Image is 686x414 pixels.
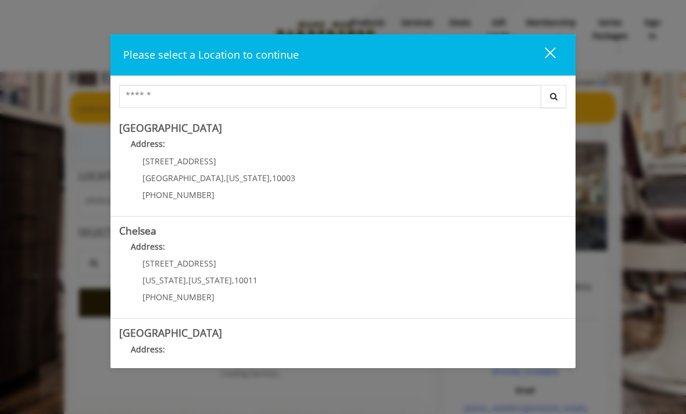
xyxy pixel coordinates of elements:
[270,172,272,183] span: ,
[131,344,165,355] b: Address:
[119,85,541,108] input: Search Center
[131,138,165,149] b: Address:
[119,224,156,237] b: Chelsea
[531,46,555,64] div: close dialog
[142,189,215,200] span: [PHONE_NUMBER]
[188,275,232,286] span: [US_STATE]
[234,275,258,286] span: 10011
[119,121,222,135] b: [GEOGRAPHIC_DATA]
[119,85,567,114] div: Center Select
[142,156,216,167] span: [STREET_ADDRESS]
[142,258,216,269] span: [STREET_ADDRESS]
[142,275,186,286] span: [US_STATE]
[523,43,563,67] button: close dialog
[186,275,188,286] span: ,
[224,172,226,183] span: ,
[131,241,165,252] b: Address:
[226,172,270,183] span: [US_STATE]
[119,326,222,340] b: [GEOGRAPHIC_DATA]
[142,291,215,303] span: [PHONE_NUMBER]
[272,172,295,183] span: 10003
[123,48,299,62] span: Please select a Location to continue
[547,92,560,100] i: Search button
[232,275,234,286] span: ,
[142,172,224,183] span: [GEOGRAPHIC_DATA]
